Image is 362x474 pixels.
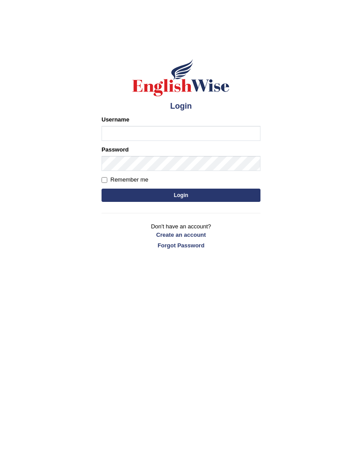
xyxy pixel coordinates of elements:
p: Don't have an account? [102,222,260,250]
h4: Login [102,102,260,111]
label: Username [102,115,129,124]
label: Remember me [102,175,148,184]
input: Remember me [102,177,107,183]
label: Password [102,145,128,154]
a: Forgot Password [102,241,260,250]
button: Login [102,189,260,202]
a: Create an account [102,231,260,239]
img: Logo of English Wise sign in for intelligent practice with AI [131,58,231,98]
